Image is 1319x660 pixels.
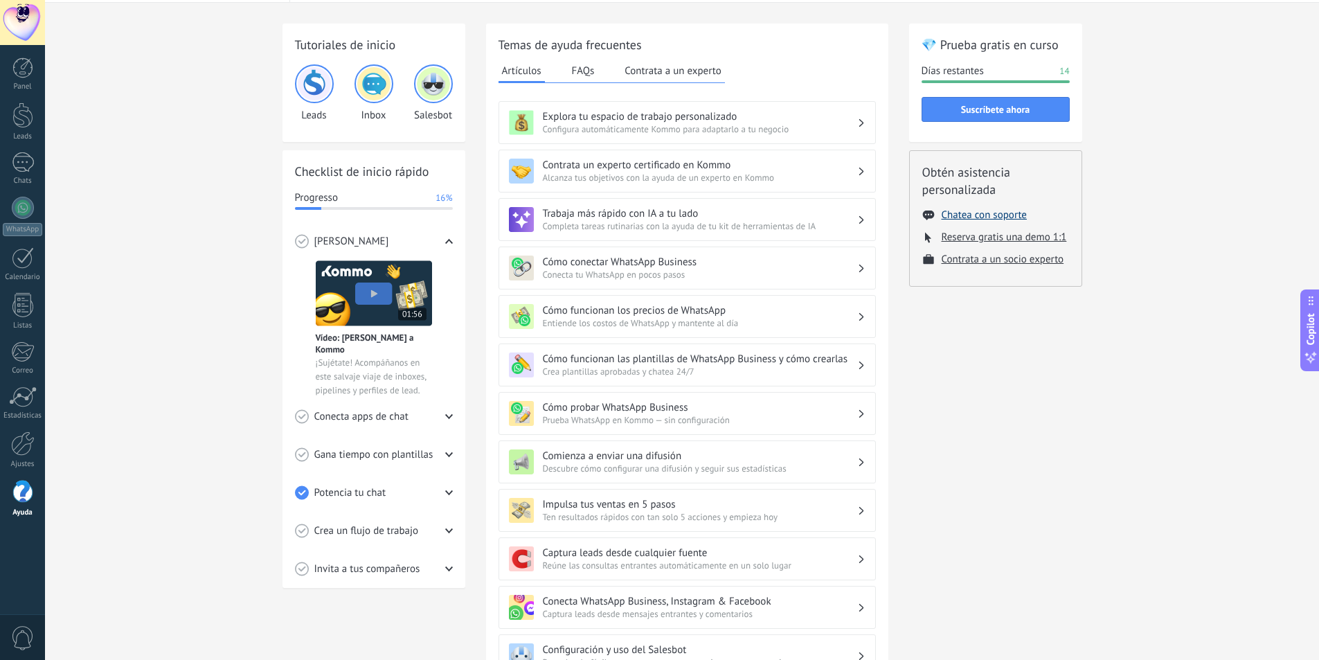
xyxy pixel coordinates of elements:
h2: Tutoriales de inicio [295,36,453,53]
h2: Temas de ayuda frecuentes [499,36,876,53]
span: Ten resultados rápidos con tan solo 5 acciones y empieza hoy [543,511,857,523]
div: Ayuda [3,508,43,517]
div: Inbox [355,64,393,122]
div: Leads [3,132,43,141]
div: Panel [3,82,43,91]
div: Leads [295,64,334,122]
span: Prueba WhatsApp en Kommo — sin configuración [543,414,857,426]
span: Suscríbete ahora [961,105,1030,114]
div: Listas [3,321,43,330]
button: FAQs [568,60,598,81]
div: Salesbot [414,64,453,122]
button: Artículos [499,60,545,83]
span: Progresso [295,191,338,205]
h2: 💎 Prueba gratis en curso [922,36,1070,53]
h3: Contrata un experto certificado en Kommo [543,159,857,172]
span: 16% [436,191,452,205]
button: Contrata a un socio experto [942,253,1064,266]
span: Alcanza tus objetivos con la ayuda de un experto en Kommo [543,172,857,184]
span: Copilot [1304,313,1318,345]
h2: Checklist de inicio rápido [295,163,453,180]
h3: Cómo funcionan los precios de WhatsApp [543,304,857,317]
div: Estadísticas [3,411,43,420]
span: Captura leads desde mensajes entrantes y comentarios [543,608,857,620]
span: Vídeo: [PERSON_NAME] a Kommo [316,332,432,355]
span: Entiende los costos de WhatsApp y mantente al día [543,317,857,329]
h3: Captura leads desde cualquier fuente [543,546,857,560]
div: Ajustes [3,460,43,469]
span: Descubre cómo configurar una difusión y seguir sus estadísticas [543,463,857,474]
div: Correo [3,366,43,375]
span: Potencia tu chat [314,486,386,500]
img: Meet video [316,260,432,326]
button: Contrata a un experto [621,60,724,81]
button: Reserva gratis una demo 1:1 [942,231,1067,244]
span: Conecta apps de chat [314,410,409,424]
h3: Trabaja más rápido con IA a tu lado [543,207,857,220]
span: Completa tareas rutinarias con la ayuda de tu kit de herramientas de IA [543,220,857,232]
h3: Conecta WhatsApp Business, Instagram & Facebook [543,595,857,608]
span: Gana tiempo con plantillas [314,448,433,462]
span: 14 [1059,64,1069,78]
h3: Comienza a enviar una difusión [543,449,857,463]
h3: Cómo funcionan las plantillas de WhatsApp Business y cómo crearlas [543,353,857,366]
button: Suscríbete ahora [922,97,1070,122]
span: Crea un flujo de trabajo [314,524,419,538]
span: Configura automáticamente Kommo para adaptarlo a tu negocio [543,123,857,135]
div: Chats [3,177,43,186]
h3: Cómo conectar WhatsApp Business [543,256,857,269]
span: Reúne las consultas entrantes automáticamente en un solo lugar [543,560,857,571]
h2: Obtén asistencia personalizada [922,163,1069,198]
span: ¡Sujétate! Acompáñanos en este salvaje viaje de inboxes, pipelines y perfiles de lead. [316,356,432,398]
button: Chatea con soporte [942,208,1027,222]
h3: Configuración y uso del Salesbot [543,643,857,657]
div: Calendario [3,273,43,282]
span: Invita a tus compañeros [314,562,420,576]
h3: Cómo probar WhatsApp Business [543,401,857,414]
span: Conecta tu WhatsApp en pocos pasos [543,269,857,280]
div: WhatsApp [3,223,42,236]
h3: Explora tu espacio de trabajo personalizado [543,110,857,123]
span: Días restantes [922,64,984,78]
h3: Impulsa tus ventas en 5 pasos [543,498,857,511]
span: Crea plantillas aprobadas y chatea 24/7 [543,366,857,377]
span: [PERSON_NAME] [314,235,389,249]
